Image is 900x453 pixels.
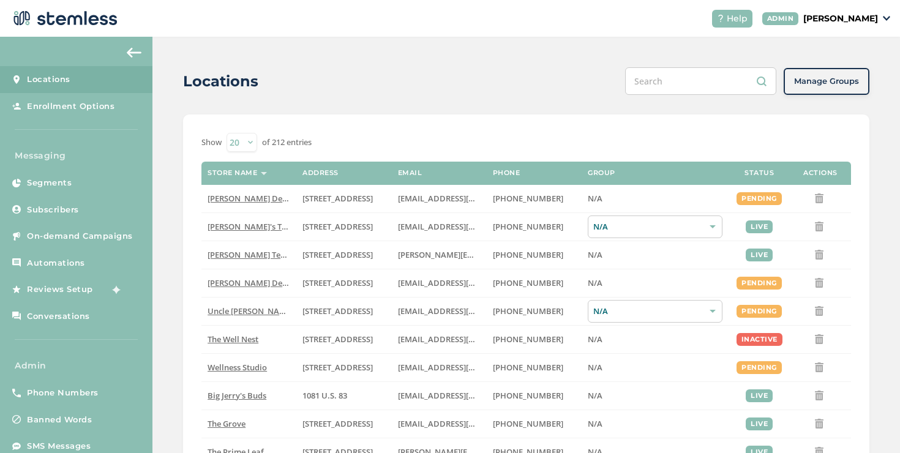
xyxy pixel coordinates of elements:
[737,192,782,205] div: pending
[261,172,267,175] img: icon-sort-1e1d7615.svg
[208,277,310,288] span: [PERSON_NAME] Delivery 4
[839,394,900,453] div: Chat Widget
[790,162,851,185] th: Actions
[737,277,782,290] div: pending
[27,204,79,216] span: Subscribers
[302,250,385,260] label: 5241 Center Boulevard
[493,334,576,345] label: (269) 929-8463
[398,169,422,177] label: Email
[398,334,481,345] label: vmrobins@gmail.com
[588,334,722,345] label: N/A
[398,362,481,373] label: vmrobins@gmail.com
[493,391,576,401] label: (580) 539-1118
[398,222,481,232] label: brianashen@gmail.com
[201,137,222,149] label: Show
[493,278,576,288] label: (818) 561-0790
[588,193,722,204] label: N/A
[208,221,315,232] span: [PERSON_NAME]'s Test Store
[398,250,481,260] label: swapnil@stemless.co
[208,169,257,177] label: Store name
[398,278,481,288] label: arman91488@gmail.com
[302,277,373,288] span: [STREET_ADDRESS]
[493,305,563,316] span: [PHONE_NUMBER]
[398,418,531,429] span: [EMAIL_ADDRESS][DOMAIN_NAME]
[302,222,385,232] label: 123 East Main Street
[493,362,576,373] label: (269) 929-8463
[208,419,290,429] label: The Grove
[398,193,481,204] label: arman91488@gmail.com
[302,249,373,260] span: [STREET_ADDRESS]
[803,12,878,25] p: [PERSON_NAME]
[883,16,890,21] img: icon_down-arrow-small-66adaf34.svg
[588,169,615,177] label: Group
[302,334,373,345] span: [STREET_ADDRESS]
[302,221,373,232] span: [STREET_ADDRESS]
[493,390,563,401] span: [PHONE_NUMBER]
[727,12,748,25] span: Help
[208,222,290,232] label: Brian's Test Store
[398,391,481,401] label: info@bigjerrysbuds.com
[493,193,563,204] span: [PHONE_NUMBER]
[493,418,563,429] span: [PHONE_NUMBER]
[262,137,312,149] label: of 212 entries
[27,230,133,242] span: On-demand Campaigns
[737,333,782,346] div: inactive
[127,48,141,58] img: icon-arrow-back-accent-c549486e.svg
[398,193,531,204] span: [EMAIL_ADDRESS][DOMAIN_NAME]
[493,306,576,316] label: (907) 330-7833
[208,334,290,345] label: The Well Nest
[784,68,869,95] button: Manage Groups
[737,361,782,374] div: pending
[208,193,290,204] label: Hazel Delivery
[208,418,246,429] span: The Grove
[588,250,722,260] label: N/A
[398,277,531,288] span: [EMAIL_ADDRESS][DOMAIN_NAME]
[27,310,90,323] span: Conversations
[102,277,127,302] img: glitter-stars-b7820f95.gif
[208,334,258,345] span: The Well Nest
[398,306,481,316] label: christian@uncleherbsak.com
[493,362,563,373] span: [PHONE_NUMBER]
[588,300,722,323] div: N/A
[762,12,799,25] div: ADMIN
[398,221,531,232] span: [EMAIL_ADDRESS][DOMAIN_NAME]
[493,193,576,204] label: (818) 561-0790
[302,169,339,177] label: Address
[208,249,309,260] span: [PERSON_NAME] Test store
[183,70,258,92] h2: Locations
[302,334,385,345] label: 1005 4th Avenue
[208,391,290,401] label: Big Jerry's Buds
[27,440,91,452] span: SMS Messages
[398,390,531,401] span: [EMAIL_ADDRESS][DOMAIN_NAME]
[493,334,563,345] span: [PHONE_NUMBER]
[746,220,773,233] div: live
[208,390,266,401] span: Big Jerry's Buds
[493,419,576,429] label: (619) 600-1269
[717,15,724,22] img: icon-help-white-03924b79.svg
[208,362,267,373] span: Wellness Studio
[588,362,722,373] label: N/A
[27,387,99,399] span: Phone Numbers
[398,305,531,316] span: [EMAIL_ADDRESS][DOMAIN_NAME]
[625,67,776,95] input: Search
[27,283,93,296] span: Reviews Setup
[493,221,563,232] span: [PHONE_NUMBER]
[208,305,340,316] span: Uncle [PERSON_NAME]’s King Circle
[27,73,70,86] span: Locations
[746,417,773,430] div: live
[302,418,373,429] span: [STREET_ADDRESS]
[588,419,722,429] label: N/A
[27,177,72,189] span: Segments
[398,362,531,373] span: [EMAIL_ADDRESS][DOMAIN_NAME]
[746,389,773,402] div: live
[302,193,385,204] label: 17523 Ventura Boulevard
[794,75,859,88] span: Manage Groups
[302,390,347,401] span: 1081 U.S. 83
[588,215,722,238] div: N/A
[208,250,290,260] label: Swapnil Test store
[27,100,114,113] span: Enrollment Options
[302,306,385,316] label: 209 King Circle
[746,249,773,261] div: live
[302,362,385,373] label: 123 Main Street
[493,249,563,260] span: [PHONE_NUMBER]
